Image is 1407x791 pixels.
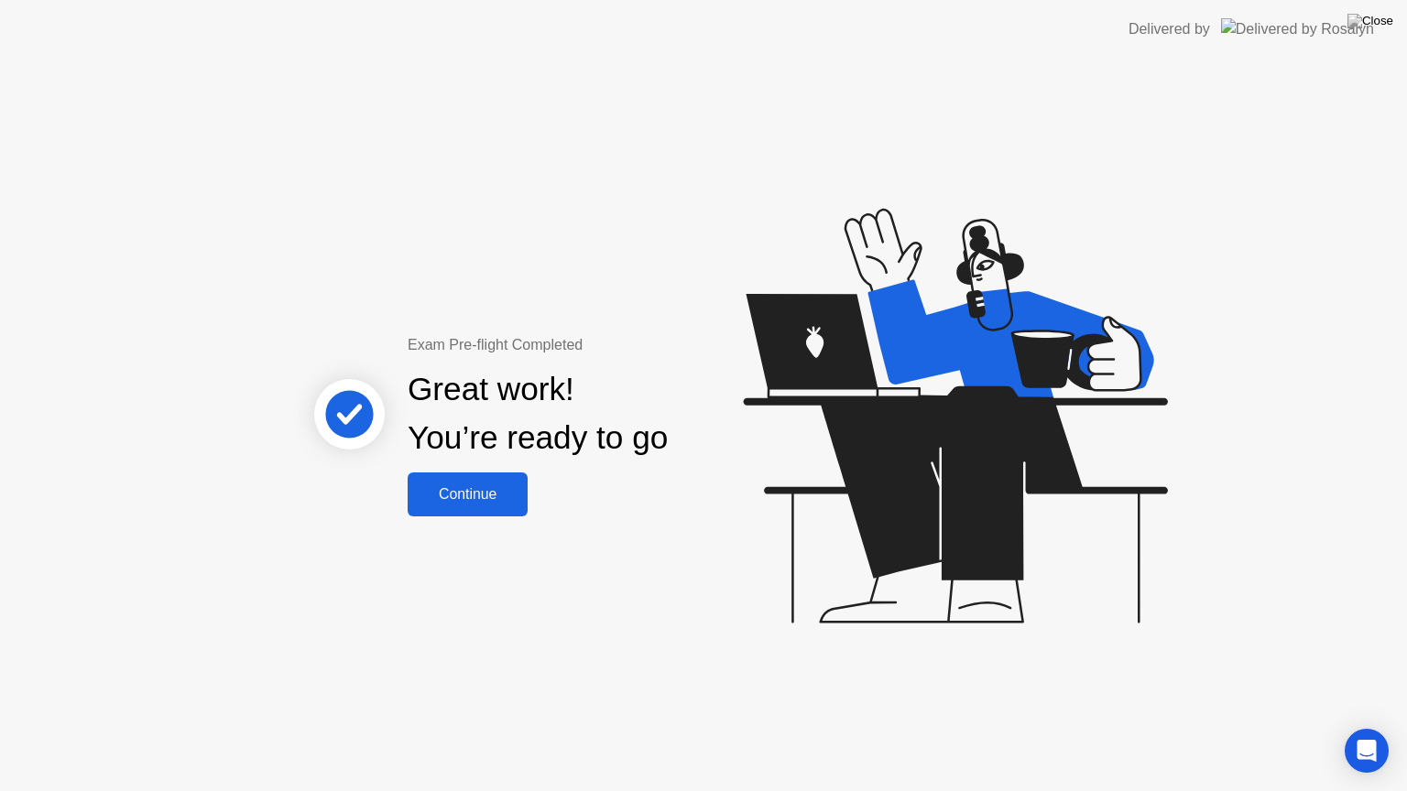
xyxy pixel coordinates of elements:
[1129,18,1210,40] div: Delivered by
[408,365,668,462] div: Great work! You’re ready to go
[1345,729,1389,773] div: Open Intercom Messenger
[408,334,786,356] div: Exam Pre-flight Completed
[408,472,528,516] button: Continue
[1347,14,1393,28] img: Close
[413,486,522,503] div: Continue
[1221,18,1374,39] img: Delivered by Rosalyn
